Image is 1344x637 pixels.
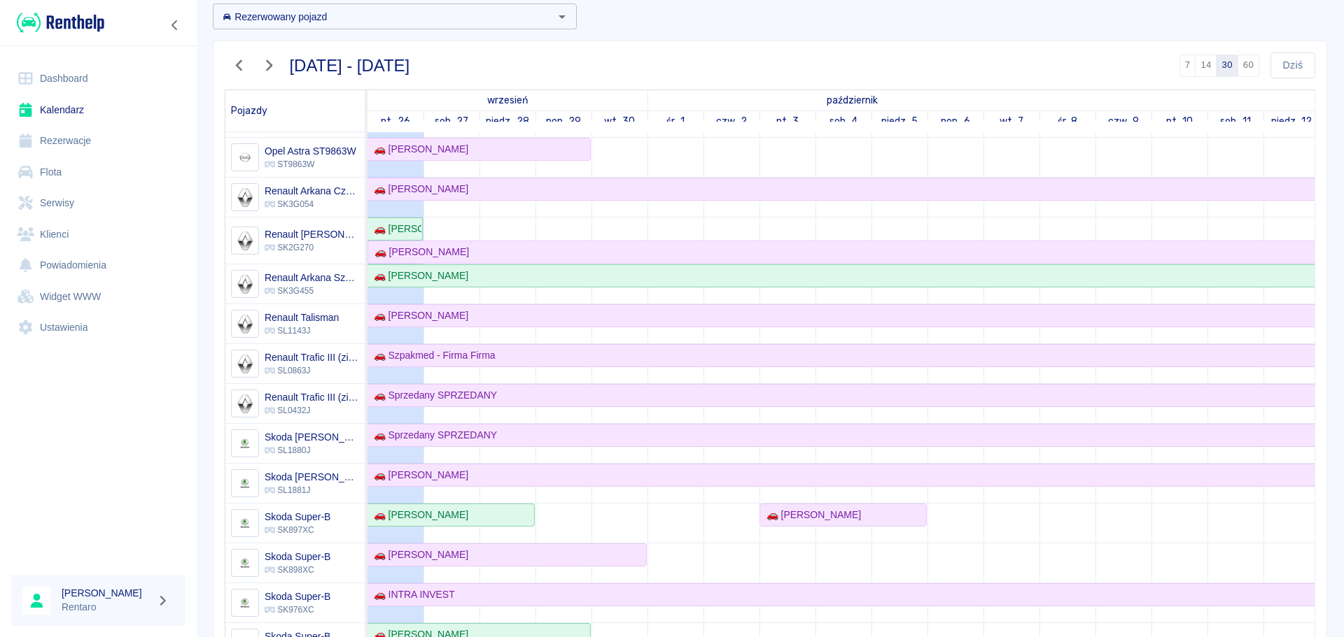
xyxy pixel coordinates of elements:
p: SL0863J [265,364,359,377]
a: Widget WWW [11,281,185,313]
h6: Renault Trafic III (zielony) [265,390,359,404]
div: 🚗 [PERSON_NAME] [369,245,469,259]
h6: Skoda Super-B [265,550,330,564]
a: 4 października 2025 [826,111,862,131]
h6: Opel Astra ST9863W [265,144,356,158]
a: Rezerwacje [11,125,185,157]
p: ST9863W [265,158,356,171]
div: 🚗 INTRA INVEST [368,587,455,602]
a: 1 października 2025 [823,90,881,110]
p: SL0432J [265,404,359,417]
button: Dziś [1270,52,1315,78]
div: 🚗 Szpakmed - Firma Firma [368,348,496,363]
a: Dashboard [11,63,185,94]
a: 5 października 2025 [878,111,922,131]
a: Powiadomienia [11,250,185,281]
img: Image [233,392,256,415]
img: Image [233,432,256,455]
button: Otwórz [552,7,572,27]
a: 6 października 2025 [937,111,974,131]
a: 28 września 2025 [482,111,533,131]
div: 🚗 [PERSON_NAME] [368,269,468,283]
h6: Renault Arkana Szara [265,271,359,285]
div: 🚗 [PERSON_NAME] [368,182,468,196]
a: 3 października 2025 [773,111,803,131]
div: 🚗 Sprzedany SPRZEDANY [368,388,497,403]
a: 26 września 2025 [484,90,531,110]
a: 9 października 2025 [1105,111,1142,131]
div: 🚗 Sprzedany SPRZEDANY [368,428,497,443]
h6: Skoda Super-B [265,589,330,603]
a: Ustawienia [11,312,185,343]
a: 7 października 2025 [996,111,1028,131]
h6: Skoda Octavia IV Kombi [265,430,359,444]
a: Klienci [11,219,185,250]
h6: Renault Arkana Morski [265,227,359,241]
div: 🚗 [PERSON_NAME] [368,308,468,323]
h6: Renault Trafic III (zielony) [265,350,359,364]
a: 29 września 2025 [542,111,585,131]
img: Image [233,229,256,252]
div: 🚗 [PERSON_NAME] [368,222,421,236]
h6: [PERSON_NAME] [62,586,151,600]
a: 27 września 2025 [431,111,472,131]
div: 🚗 [PERSON_NAME] [368,547,468,562]
img: Image [233,273,256,296]
a: 30 września 2025 [601,111,639,131]
button: 7 dni [1179,55,1196,77]
a: Flota [11,157,185,188]
h6: Skoda Octavia IV Kombi [265,470,359,484]
h6: Skoda Super-B [265,510,330,524]
a: 2 października 2025 [713,111,750,131]
a: Kalendarz [11,94,185,126]
a: 26 września 2025 [377,111,414,131]
img: Image [233,352,256,375]
img: Image [233,472,256,495]
span: Pojazdy [231,105,267,117]
img: Image [233,592,256,615]
p: Rentaro [62,600,151,615]
a: 1 października 2025 [663,111,688,131]
button: 60 dni [1238,55,1259,77]
p: SL1880J [265,444,359,457]
p: SK2G270 [265,241,359,254]
a: 8 października 2025 [1054,111,1081,131]
button: 14 dni [1195,55,1217,77]
a: Renthelp logo [11,11,104,34]
a: 12 października 2025 [1268,111,1316,131]
a: Serwisy [11,187,185,219]
img: Image [233,186,256,209]
p: SL1881J [265,484,359,496]
button: Zwiń nawigację [164,16,185,34]
div: 🚗 [PERSON_NAME] [368,142,468,157]
button: 30 dni [1217,55,1238,77]
input: Wyszukaj i wybierz pojazdy... [217,8,549,25]
p: SK3G455 [265,285,359,297]
h3: [DATE] - [DATE] [290,56,410,76]
h6: Renault Arkana Czerwona [265,184,359,198]
p: SK898XC [265,564,330,576]
a: 11 października 2025 [1217,111,1254,131]
img: Image [233,146,256,169]
div: 🚗 [PERSON_NAME] [368,508,468,522]
img: Image [233,313,256,336]
p: SK3G054 [265,198,359,210]
p: SK976XC [265,603,330,616]
h6: Renault Talisman [265,310,339,324]
div: 🚗 [PERSON_NAME] [368,468,468,482]
img: Image [233,552,256,575]
p: SK897XC [265,524,330,536]
p: SL1143J [265,324,339,337]
div: 🚗 [PERSON_NAME] [761,508,861,522]
img: Renthelp logo [17,11,104,34]
a: 10 października 2025 [1163,111,1197,131]
img: Image [233,512,256,535]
